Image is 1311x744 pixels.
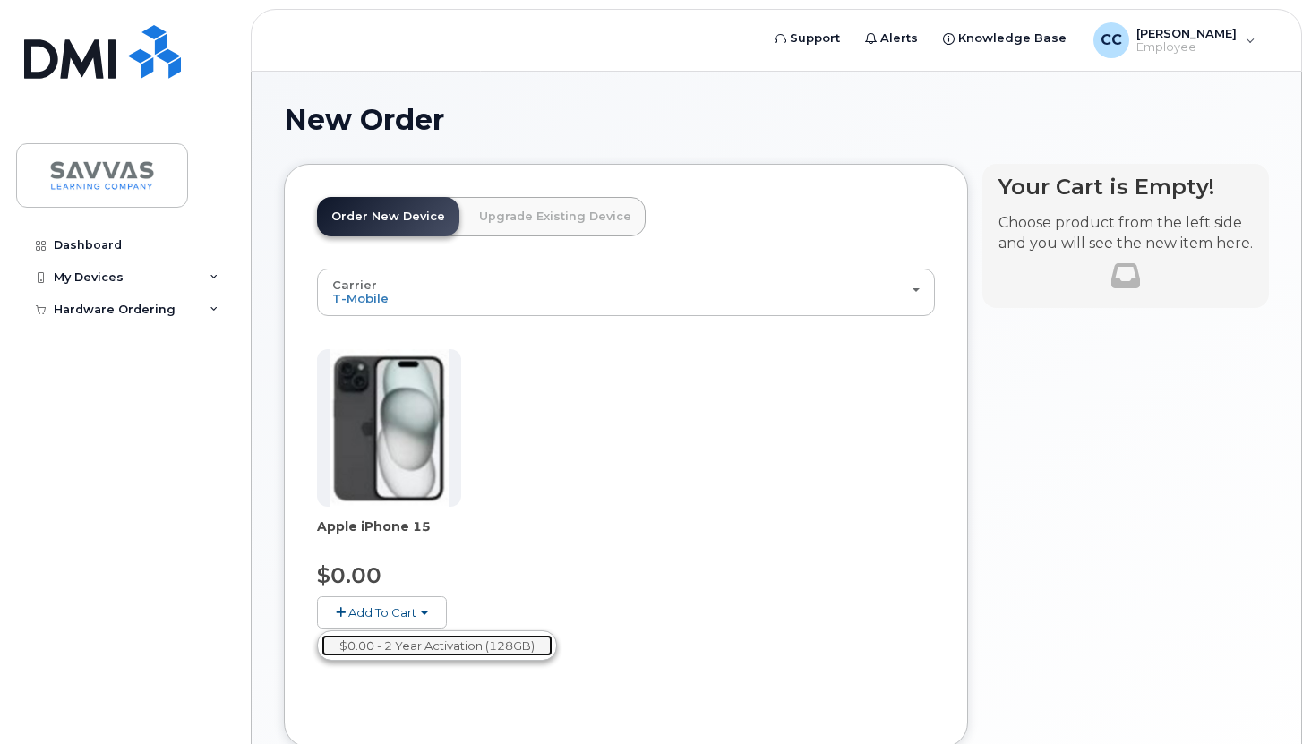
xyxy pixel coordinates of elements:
h1: New Order [284,104,1269,135]
a: $0.00 - 2 Year Activation (128GB) [321,635,553,657]
img: iphone15.jpg [330,349,449,507]
iframe: Messenger Launcher [1233,666,1298,731]
a: Upgrade Existing Device [465,197,646,236]
span: $0.00 [317,562,381,588]
span: Add To Cart [348,605,416,620]
button: Carrier T-Mobile [317,269,935,315]
span: T-Mobile [332,291,389,305]
div: Apple iPhone 15 [317,517,461,553]
h4: Your Cart is Empty! [998,175,1253,199]
button: Add To Cart [317,596,447,628]
a: Order New Device [317,197,459,236]
span: Carrier [332,278,377,292]
p: Choose product from the left side and you will see the new item here. [998,213,1253,254]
